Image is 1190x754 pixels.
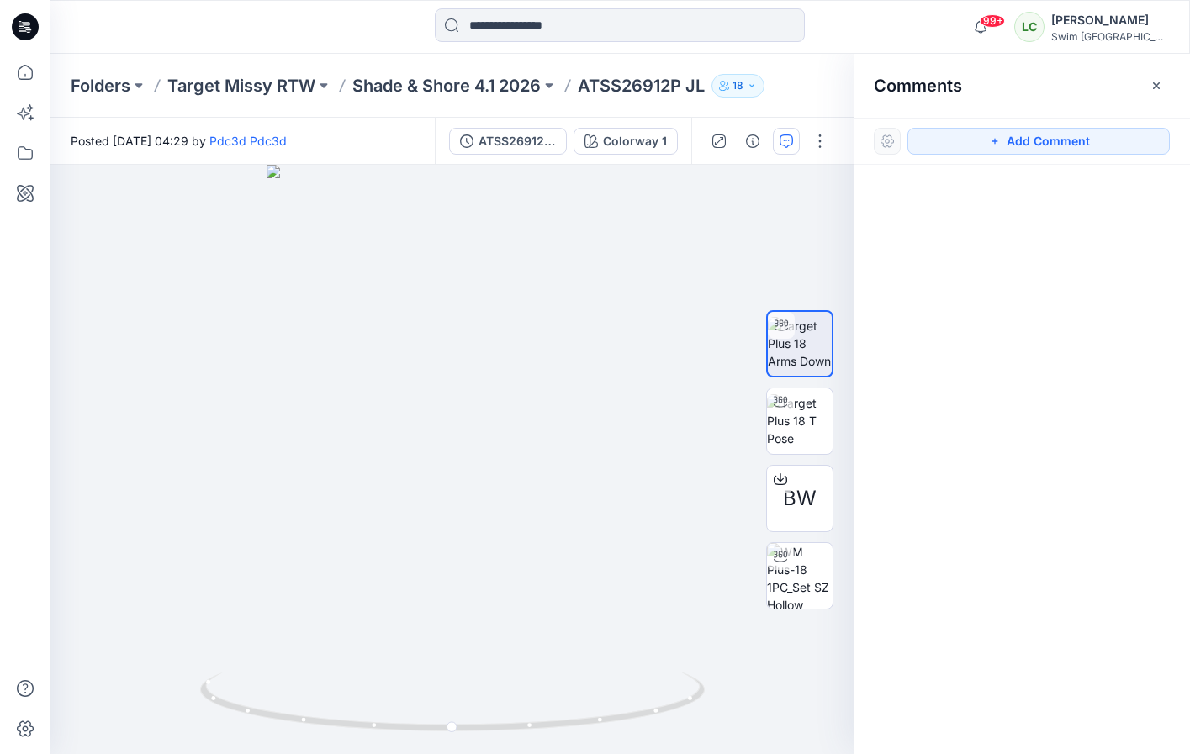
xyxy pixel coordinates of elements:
[733,76,743,95] p: 18
[209,134,287,148] a: Pdc3d Pdc3d
[767,394,833,447] img: Target Plus 18 T Pose
[980,14,1005,28] span: 99+
[907,128,1170,155] button: Add Comment
[449,128,567,155] button: ATSS26912P JL
[739,128,766,155] button: Details
[767,543,833,609] img: WM Plus-18 1PC_Set SZ Hollow
[167,74,315,98] a: Target Missy RTW
[574,128,678,155] button: Colorway 1
[578,74,705,98] p: ATSS26912P JL
[603,132,667,150] div: Colorway 1
[874,76,962,96] h2: Comments
[1014,12,1045,42] div: LC
[768,317,832,370] img: Target Plus 18 Arms Down
[479,132,556,150] div: ATSS26912P JL
[1051,10,1169,30] div: [PERSON_NAME]
[71,132,287,150] span: Posted [DATE] 04:29 by
[352,74,541,98] a: Shade & Shore 4.1 2026
[1051,30,1169,43] div: Swim [GEOGRAPHIC_DATA]
[711,74,764,98] button: 18
[783,483,817,514] span: BW
[71,74,130,98] a: Folders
